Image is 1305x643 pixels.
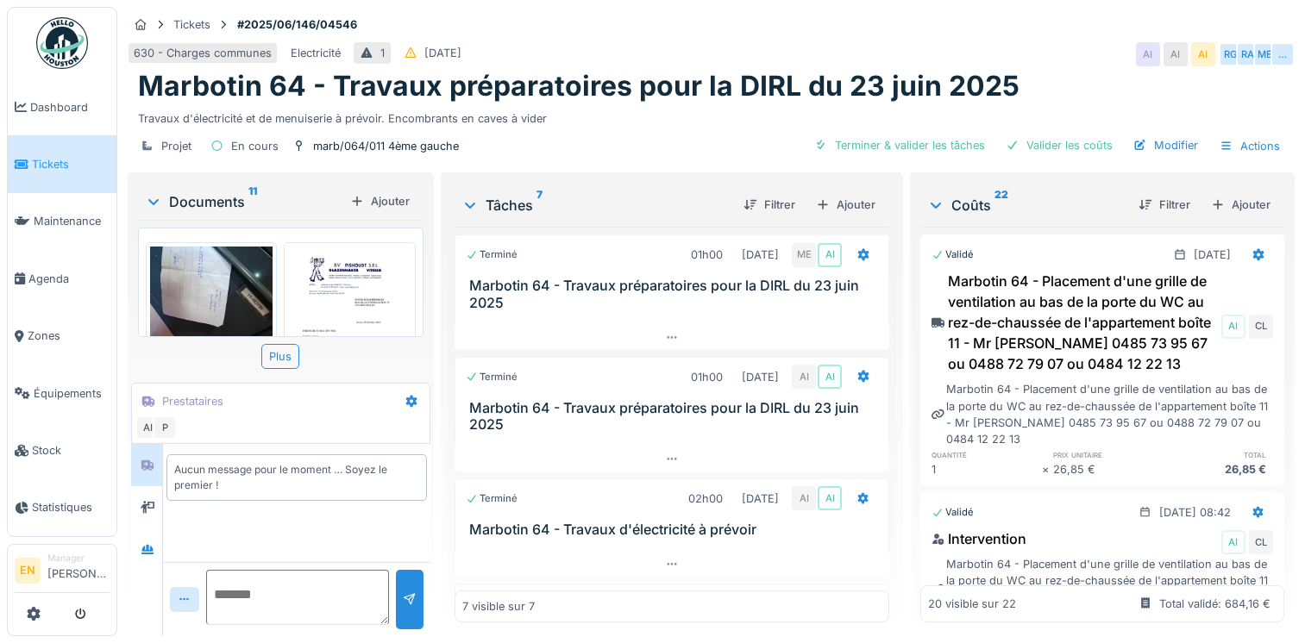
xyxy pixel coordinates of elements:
[230,16,364,33] strong: #2025/06/146/04546
[1221,530,1245,554] div: AI
[932,461,1042,478] div: 1
[1163,461,1273,478] div: 26,85 €
[1126,134,1205,157] div: Modifier
[927,195,1125,215] div: Coûts
[1249,530,1273,554] div: CL
[792,486,816,510] div: AI
[1164,42,1188,66] div: AI
[153,415,177,440] div: P
[8,421,116,478] a: Stock
[691,369,723,385] div: 01h00
[742,369,779,385] div: [DATE]
[461,195,730,215] div: Tâches
[173,16,210,33] div: Tickets
[34,213,110,229] span: Maintenance
[134,45,272,61] div: 630 - Charges communes
[162,393,223,409] div: Prestataires
[248,191,257,212] sup: 11
[1132,193,1197,216] div: Filtrer
[469,278,882,310] h3: Marbotin 64 - Travaux préparatoires pour la DIRL du 23 juin 2025
[15,552,110,593] a: EN Manager[PERSON_NAME]
[469,521,882,538] h3: Marbotin 64 - Travaux d'électricité à prévoir
[1136,42,1160,66] div: AI
[138,70,1020,103] h1: Marbotin 64 - Travaux préparatoires pour la DIRL du 23 juin 2025
[932,381,1273,447] div: Marbotin 64 - Placement d'une grille de ventilation au bas de la porte du WC au rez-de-chaussée d...
[261,344,299,369] div: Plus
[807,134,992,157] div: Terminer & valider les tâches
[8,479,116,536] a: Statistiques
[1159,504,1231,521] div: [DATE] 08:42
[1236,42,1260,66] div: RA
[380,45,385,61] div: 1
[32,442,110,459] span: Stock
[1219,42,1243,66] div: RG
[8,365,116,421] a: Équipements
[688,490,723,507] div: 02h00
[1221,315,1245,339] div: AI
[47,552,110,589] li: [PERSON_NAME]
[1053,461,1164,478] div: 26,85 €
[932,505,974,520] div: Validé
[932,556,1273,622] div: Marbotin 64 - Placement d'une grille de ventilation au bas de la porte du WC au rez-de-chaussée d...
[932,449,1042,460] h6: quantité
[288,247,411,420] img: uzzaoy41y2rgtyknkbwb69dahsse
[145,191,343,212] div: Documents
[174,462,419,493] div: Aucun message pour le moment … Soyez le premier !
[36,17,88,69] img: Badge_color-CXgf-gQk.svg
[1163,449,1273,460] h6: total
[928,596,1016,612] div: 20 visible sur 22
[8,250,116,307] a: Agenda
[291,45,341,61] div: Electricité
[462,598,535,615] div: 7 visible sur 7
[742,490,779,507] div: [DATE]
[313,138,459,154] div: marb/064/011 4ème gauche
[809,193,882,216] div: Ajouter
[343,190,417,213] div: Ajouter
[1053,449,1164,460] h6: prix unitaire
[1253,42,1277,66] div: ME
[150,247,273,339] img: lesa341rnlsjmv1ix34xjz3rtx29
[47,552,110,565] div: Manager
[15,558,41,584] li: EN
[932,247,974,262] div: Validé
[466,491,518,506] div: Terminé
[818,486,842,510] div: AI
[1212,134,1288,159] div: Actions
[135,415,160,440] div: AI
[34,385,110,402] span: Équipements
[818,243,842,267] div: AI
[8,308,116,365] a: Zones
[30,99,110,115] span: Dashboard
[1042,461,1053,478] div: ×
[792,365,816,389] div: AI
[469,400,882,433] h3: Marbotin 64 - Travaux préparatoires pour la DIRL du 23 juin 2025
[932,528,1026,549] div: Intervention
[8,193,116,250] a: Maintenance
[161,138,191,154] div: Projet
[737,193,802,216] div: Filtrer
[1191,42,1215,66] div: AI
[1204,193,1277,216] div: Ajouter
[32,499,110,515] span: Statistiques
[28,271,110,287] span: Agenda
[691,247,723,263] div: 01h00
[1270,42,1295,66] div: …
[424,45,461,61] div: [DATE]
[8,78,116,135] a: Dashboard
[231,138,279,154] div: En cours
[1194,247,1231,263] div: [DATE]
[932,271,1218,374] div: Marbotin 64 - Placement d'une grille de ventilation au bas de la porte du WC au rez-de-chaussée d...
[8,135,116,192] a: Tickets
[994,195,1008,215] sup: 22
[466,370,518,384] div: Terminé
[999,134,1120,157] div: Valider les coûts
[28,328,110,344] span: Zones
[138,103,1284,127] div: Travaux d'électricité et de menuiserie à prévoir. Encombrants en caves à vider
[818,365,842,389] div: AI
[466,247,518,262] div: Terminé
[536,195,543,215] sup: 7
[792,243,816,267] div: ME
[1249,315,1273,339] div: CL
[1159,596,1270,612] div: Total validé: 684,16 €
[32,156,110,172] span: Tickets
